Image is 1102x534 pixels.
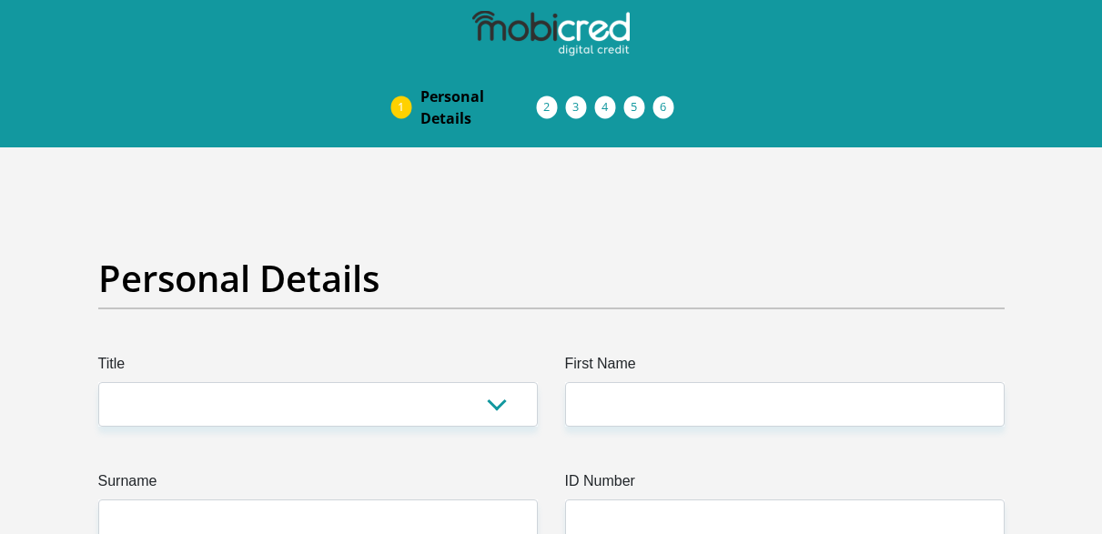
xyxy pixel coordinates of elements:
input: First Name [565,382,1005,427]
label: Title [98,353,538,382]
label: ID Number [565,470,1005,499]
label: First Name [565,353,1005,382]
h2: Personal Details [98,257,1005,300]
img: mobicred logo [472,11,629,56]
span: Personal Details [420,86,537,129]
label: Surname [98,470,538,499]
a: PersonalDetails [406,78,551,136]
